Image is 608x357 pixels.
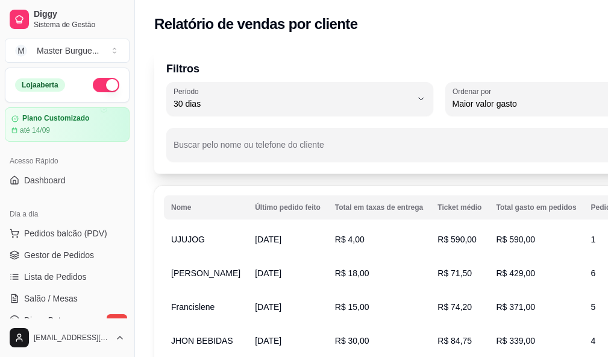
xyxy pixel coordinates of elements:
a: Plano Customizadoaté 14/09 [5,107,130,142]
span: R$ 30,00 [335,336,369,346]
span: [DATE] [255,268,281,278]
article: Plano Customizado [22,114,89,123]
th: Total em taxas de entrega [328,195,431,220]
span: R$ 15,00 [335,302,369,312]
span: R$ 18,00 [335,268,369,278]
span: 30 dias [174,98,412,110]
span: Dashboard [24,174,66,186]
button: [EMAIL_ADDRESS][DOMAIN_NAME] [5,323,130,352]
span: [DATE] [255,336,281,346]
a: Salão / Mesas [5,289,130,308]
button: Select a team [5,39,130,63]
a: Dashboard [5,171,130,190]
span: 4 [591,336,596,346]
span: Diggy [34,9,125,20]
span: R$ 84,75 [437,336,472,346]
th: Último pedido feito [248,195,328,220]
h2: Relatório de vendas por cliente [154,14,358,34]
button: Alterar Status [93,78,119,92]
span: Gestor de Pedidos [24,249,94,261]
a: Lista de Pedidos [5,267,130,286]
article: até 14/09 [20,125,50,135]
span: [PERSON_NAME] [171,268,240,278]
div: Master Burgue ... [37,45,99,57]
label: Ordenar por [453,86,495,96]
span: 5 [591,302,596,312]
span: R$ 429,00 [496,268,535,278]
th: Nome [164,195,248,220]
label: Período [174,86,202,96]
span: 1 [591,235,596,244]
div: Dia a dia [5,204,130,224]
span: Salão / Mesas [24,292,78,305]
th: Total gasto em pedidos [489,195,583,220]
span: R$ 4,00 [335,235,365,244]
span: R$ 71,50 [437,268,472,278]
span: UJUJOG [171,235,205,244]
span: [DATE] [255,235,281,244]
th: Ticket médio [430,195,489,220]
div: Loja aberta [15,78,65,92]
span: R$ 339,00 [496,336,535,346]
span: [DATE] [255,302,281,312]
span: Lista de Pedidos [24,271,87,283]
button: Pedidos balcão (PDV) [5,224,130,243]
span: R$ 74,20 [437,302,472,312]
span: Diggy Bot [24,314,61,326]
span: R$ 590,00 [437,235,477,244]
span: Francislene [171,302,215,312]
span: Sistema de Gestão [34,20,125,30]
button: Período30 dias [166,82,433,116]
span: Pedidos balcão (PDV) [24,227,107,239]
span: 6 [591,268,596,278]
span: [EMAIL_ADDRESS][DOMAIN_NAME] [34,333,110,343]
span: M [15,45,27,57]
a: Gestor de Pedidos [5,245,130,265]
span: JHON BEBIDAS [171,336,233,346]
span: R$ 590,00 [496,235,535,244]
a: DiggySistema de Gestão [5,5,130,34]
div: Acesso Rápido [5,151,130,171]
a: Diggy Botnovo [5,311,130,330]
